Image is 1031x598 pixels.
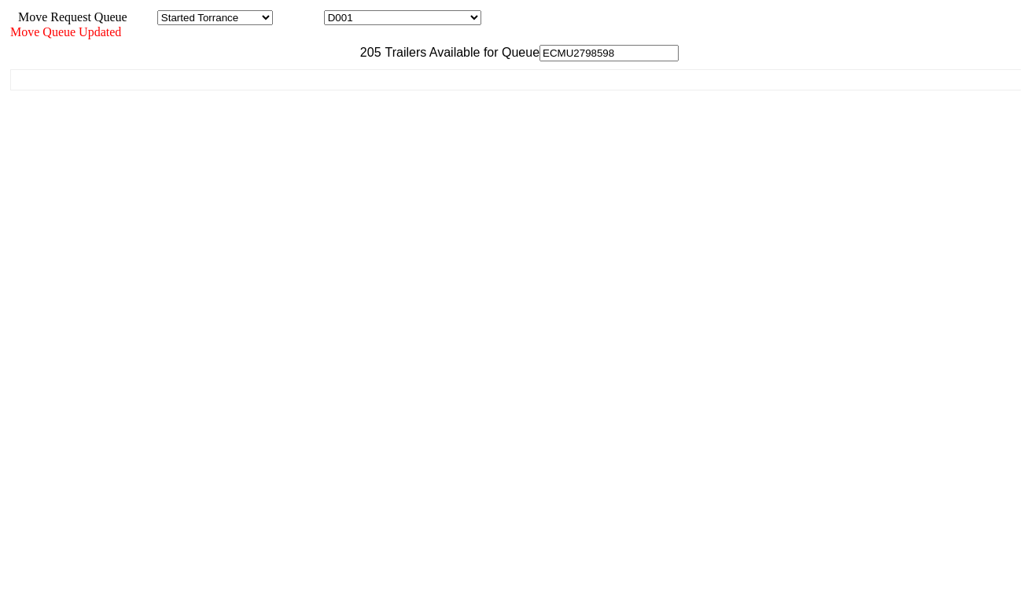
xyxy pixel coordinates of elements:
span: Location [276,10,321,24]
span: Area [130,10,154,24]
input: Filter Available Trailers [539,45,679,61]
span: Move Request Queue [10,10,127,24]
span: 205 [352,46,381,59]
span: Trailers Available for Queue [381,46,540,59]
span: Move Queue Updated [10,25,121,39]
